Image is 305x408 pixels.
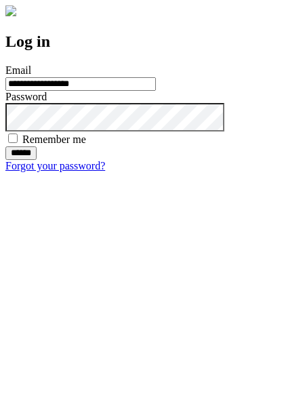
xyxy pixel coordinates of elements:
h2: Log in [5,33,300,51]
label: Remember me [22,134,86,145]
a: Forgot your password? [5,160,105,171]
img: logo-4e3dc11c47720685a147b03b5a06dd966a58ff35d612b21f08c02c0306f2b779.png [5,5,16,16]
label: Password [5,91,47,102]
label: Email [5,64,31,76]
